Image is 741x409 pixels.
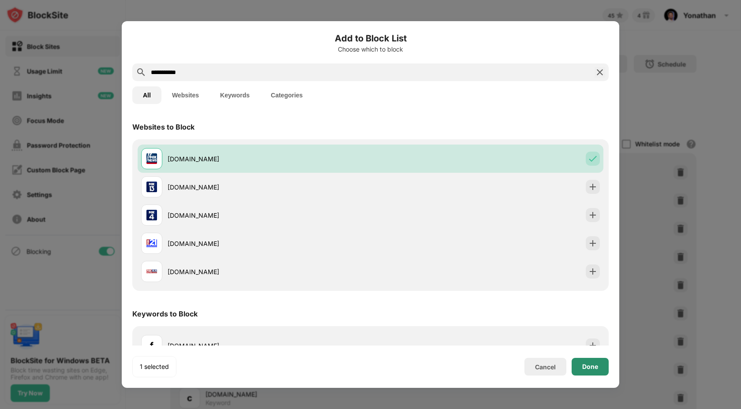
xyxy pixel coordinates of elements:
img: search-close [595,67,605,78]
div: [DOMAIN_NAME] [168,239,370,248]
img: favicons [146,266,157,277]
button: Keywords [210,86,260,104]
img: favicons [146,153,157,164]
div: [DOMAIN_NAME] [168,182,370,192]
h6: Add to Block List [132,32,609,45]
img: favicons [146,238,157,249]
img: favicons [146,182,157,192]
div: Cancel [535,363,556,371]
div: 1 selected [140,362,169,371]
div: Keywords to Block [132,309,198,318]
div: Choose which to block [132,46,609,53]
div: [DOMAIN_NAME] [168,267,370,276]
img: search.svg [136,67,146,78]
div: [DOMAIN_NAME] [168,341,370,350]
div: Done [582,363,598,370]
div: Websites to Block [132,123,195,131]
div: [DOMAIN_NAME] [168,154,370,164]
button: Categories [260,86,313,104]
div: [DOMAIN_NAME] [168,211,370,220]
div: f [150,339,153,352]
button: All [132,86,161,104]
img: favicons [146,210,157,220]
button: Websites [161,86,210,104]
